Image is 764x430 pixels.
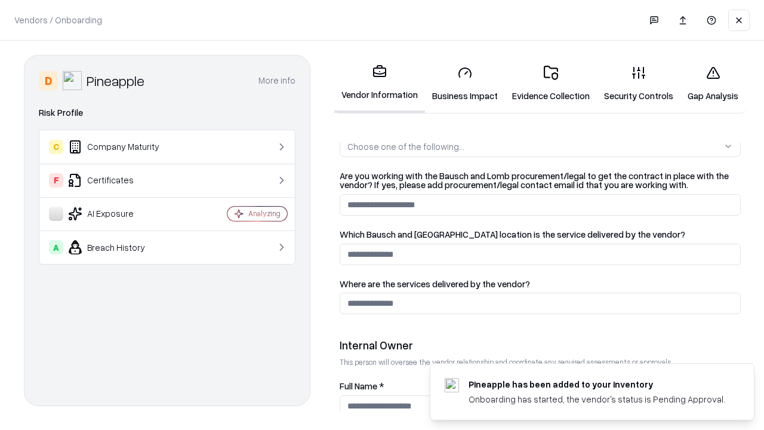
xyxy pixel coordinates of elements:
[49,173,63,188] div: F
[39,106,295,120] div: Risk Profile
[505,56,597,112] a: Evidence Collection
[63,71,82,90] img: Pineapple
[39,71,58,90] div: D
[340,171,741,189] label: Are you working with the Bausch and Lomb procurement/legal to get the contract in place with the ...
[258,70,295,91] button: More info
[469,393,725,406] div: Onboarding has started, the vendor's status is Pending Approval.
[49,240,192,254] div: Breach History
[340,136,741,157] button: Choose one of the following...
[340,230,741,239] label: Which Bausch and [GEOGRAPHIC_DATA] location is the service delivered by the vendor?
[340,382,741,391] label: Full Name *
[340,338,741,352] div: Internal Owner
[14,14,102,26] p: Vendors / Onboarding
[445,378,459,392] img: pineappleenergy.com
[49,140,192,154] div: Company Maturity
[87,71,144,90] div: Pineapple
[347,140,464,153] div: Choose one of the following...
[469,378,725,391] div: Pineapple has been added to your inventory
[49,207,192,221] div: AI Exposure
[597,56,680,112] a: Security Controls
[49,140,63,154] div: C
[680,56,745,112] a: Gap Analysis
[334,55,425,113] a: Vendor Information
[49,240,63,254] div: A
[340,279,741,288] label: Where are the services delivered by the vendor?
[49,173,192,188] div: Certificates
[425,56,505,112] a: Business Impact
[340,357,741,367] p: This person will oversee the vendor relationship and coordinate any required assessments or appro...
[248,208,281,219] div: Analyzing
